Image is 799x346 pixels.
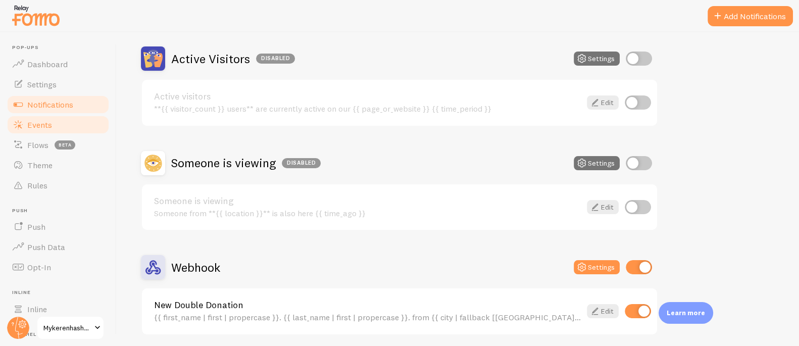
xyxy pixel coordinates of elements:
[12,289,110,296] span: Inline
[141,151,165,175] img: Someone is viewing
[154,104,581,113] div: **{{ visitor_count }} users** are currently active on our {{ page_or_website }} {{ time_period }}
[6,257,110,277] a: Opt-In
[154,92,581,101] a: Active visitors
[12,208,110,214] span: Push
[574,260,620,274] button: Settings
[154,196,581,206] a: Someone is viewing
[141,46,165,71] img: Active Visitors
[27,120,52,130] span: Events
[43,322,91,334] span: Mykerenhashana
[27,222,45,232] span: Push
[154,209,581,218] div: Someone from **{{ location }}** is also here {{ time_ago }}
[55,140,75,150] span: beta
[27,262,51,272] span: Opt-In
[6,175,110,195] a: Rules
[574,52,620,66] button: Settings
[171,51,295,67] h2: Active Visitors
[667,308,705,318] p: Learn more
[27,140,48,150] span: Flows
[36,316,105,340] a: Mykerenhashana
[171,155,321,171] h2: Someone is viewing
[587,95,619,110] a: Edit
[587,304,619,318] a: Edit
[6,135,110,155] a: Flows beta
[6,217,110,237] a: Push
[587,200,619,214] a: Edit
[659,302,713,324] div: Learn more
[27,79,57,89] span: Settings
[6,54,110,74] a: Dashboard
[27,242,65,252] span: Push Data
[6,115,110,135] a: Events
[574,156,620,170] button: Settings
[141,255,165,279] img: Webhook
[27,100,73,110] span: Notifications
[6,237,110,257] a: Push Data
[6,155,110,175] a: Theme
[256,54,295,64] div: Disabled
[6,94,110,115] a: Notifications
[27,160,53,170] span: Theme
[27,180,47,190] span: Rules
[27,59,68,69] span: Dashboard
[6,74,110,94] a: Settings
[154,301,581,310] a: New Double Donation
[282,158,321,168] div: Disabled
[27,304,47,314] span: Inline
[12,44,110,51] span: Pop-ups
[171,260,220,275] h2: Webhook
[6,299,110,319] a: Inline
[154,313,581,322] div: {{ first_name | first | propercase }}. {{ last_name | first | propercase }}. from {{ city | fallb...
[11,3,61,28] img: fomo-relay-logo-orange.svg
